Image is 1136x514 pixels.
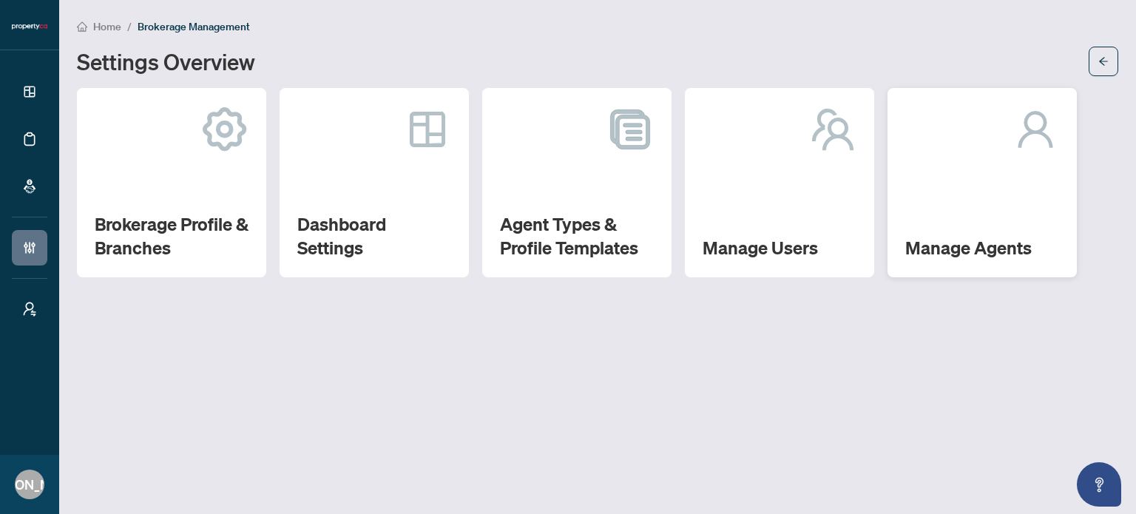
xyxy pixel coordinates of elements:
li: / [127,18,132,35]
h2: Brokerage Profile & Branches [95,212,248,260]
span: user-switch [22,302,37,317]
h2: Manage Users [703,236,856,260]
h2: Manage Agents [905,236,1059,260]
h2: Agent Types & Profile Templates [500,212,654,260]
span: Brokerage Management [138,20,250,33]
h1: Settings Overview [77,50,255,73]
h2: Dashboard Settings [297,212,451,260]
span: Home [93,20,121,33]
span: home [77,21,87,32]
span: arrow-left [1098,56,1109,67]
button: Open asap [1077,462,1121,507]
img: logo [12,22,47,31]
